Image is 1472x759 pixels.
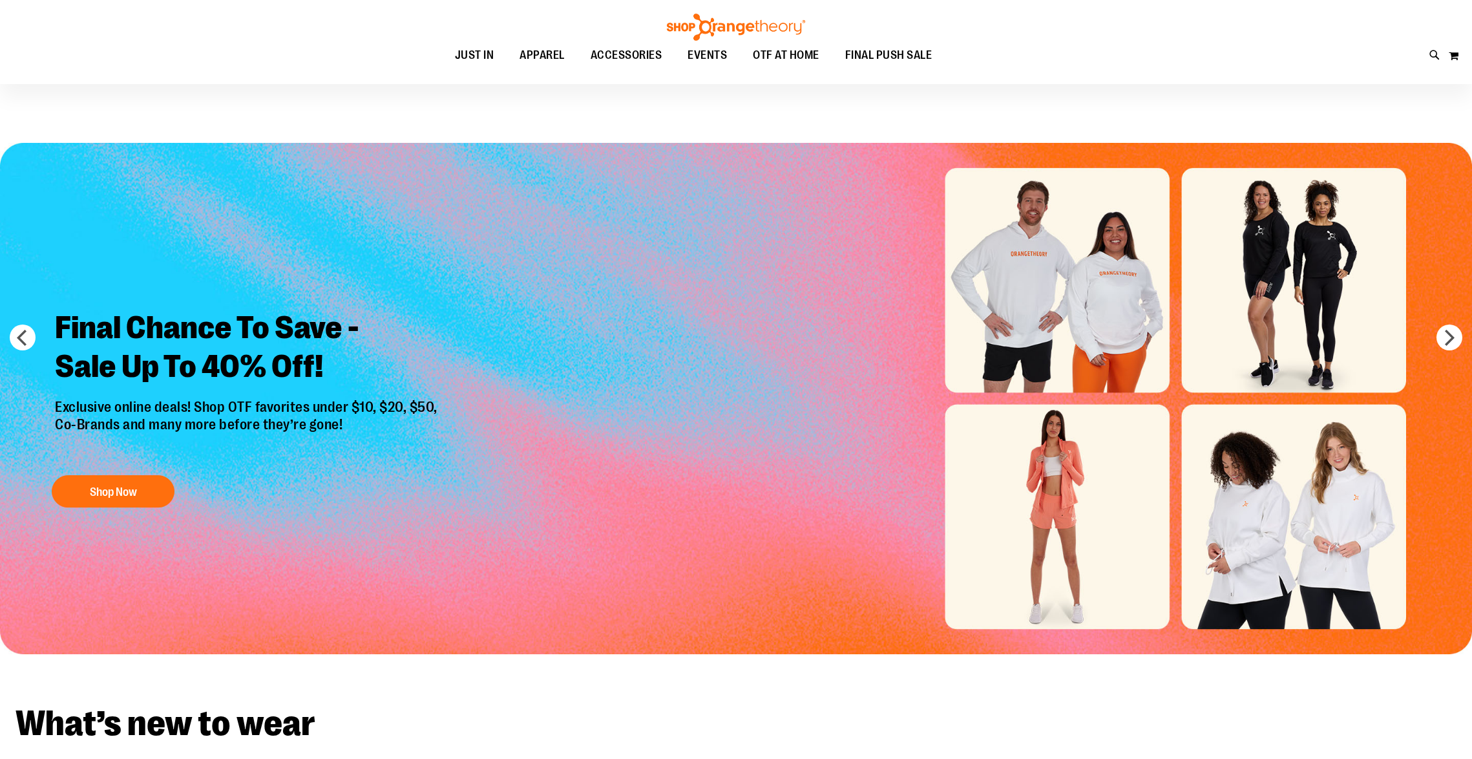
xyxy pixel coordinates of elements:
span: APPAREL [520,41,565,70]
a: OTF AT HOME [740,41,832,70]
a: APPAREL [507,41,578,70]
a: ACCESSORIES [578,41,675,70]
a: JUST IN [442,41,507,70]
p: Exclusive online deals! Shop OTF favorites under $10, $20, $50, Co-Brands and many more before th... [45,400,450,463]
h2: Final Chance To Save - Sale Up To 40% Off! [45,299,450,400]
span: JUST IN [455,41,494,70]
a: Final Chance To Save -Sale Up To 40% Off! Exclusive online deals! Shop OTF favorites under $10, $... [45,299,450,515]
span: EVENTS [688,41,727,70]
a: FINAL PUSH SALE [832,41,945,70]
span: ACCESSORIES [591,41,662,70]
a: EVENTS [675,41,740,70]
button: next [1436,325,1462,350]
img: Shop Orangetheory [665,14,807,41]
button: prev [10,325,36,350]
span: FINAL PUSH SALE [845,41,932,70]
span: OTF AT HOME [753,41,819,70]
button: Shop Now [52,475,174,508]
h2: What’s new to wear [16,706,1456,742]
